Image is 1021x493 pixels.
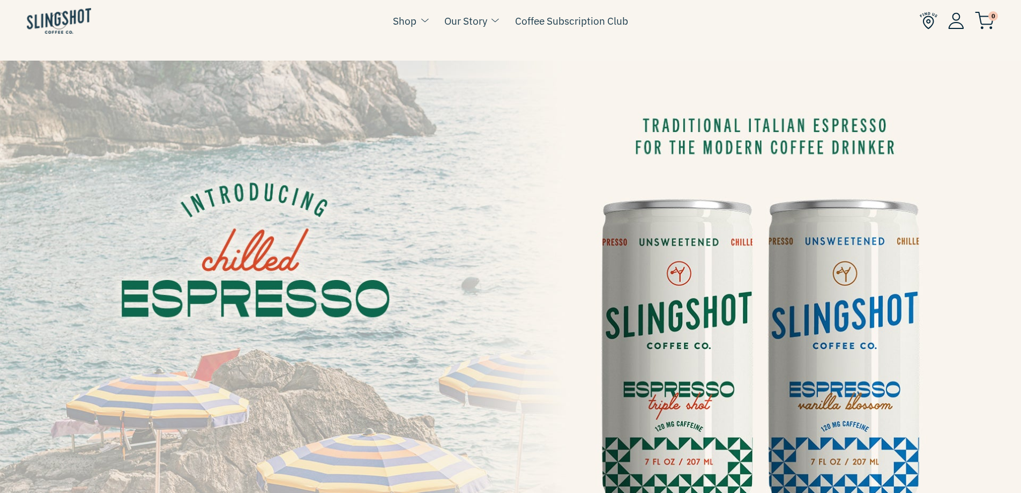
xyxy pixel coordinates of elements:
[948,12,964,29] img: Account
[515,13,628,29] a: Coffee Subscription Club
[975,12,994,30] img: cart
[444,13,487,29] a: Our Story
[988,11,998,21] span: 0
[975,14,994,27] a: 0
[920,12,937,30] img: Find Us
[393,13,416,29] a: Shop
